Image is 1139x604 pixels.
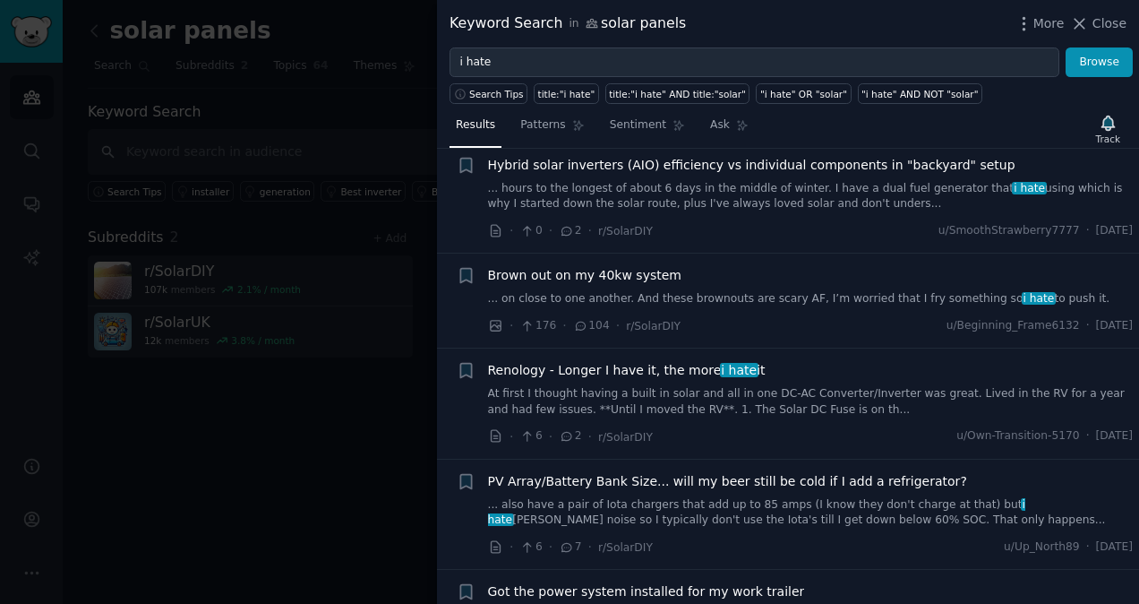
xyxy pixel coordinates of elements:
button: Search Tips [450,83,527,104]
button: More [1015,14,1065,33]
span: 6 [519,428,542,444]
span: Renology - Longer I have it, the more it [488,361,766,380]
span: · [549,538,552,557]
span: 2 [559,223,581,239]
a: title:"i hate" [534,83,599,104]
button: Track [1090,110,1126,148]
div: Track [1096,133,1120,145]
span: Close [1092,14,1126,33]
span: i hate [720,363,758,377]
div: title:"i hate" AND title:"solar" [609,88,746,100]
span: [DATE] [1096,223,1133,239]
span: 2 [559,428,581,444]
span: 6 [519,539,542,556]
a: Patterns [514,111,590,148]
span: · [549,427,552,446]
a: At first I thought having a built in solar and all in one DC-AC Converter/Inverter was great. Liv... [488,386,1134,418]
span: · [549,221,552,240]
span: · [510,427,513,446]
span: in [569,16,578,32]
span: [DATE] [1096,428,1133,444]
button: Browse [1066,47,1133,78]
span: · [1086,539,1090,556]
div: Keyword Search solar panels [450,13,686,35]
a: ... on close to one another. And these brownouts are scary AF, I’m worried that I fry something s... [488,291,1134,307]
span: r/SolarDIY [626,320,681,332]
a: "i hate" AND NOT "solar" [858,83,982,104]
div: "i hate" OR "solar" [760,88,847,100]
span: u/Beginning_Frame6132 [946,318,1080,334]
span: Results [456,117,495,134]
span: [DATE] [1096,318,1133,334]
span: · [588,221,592,240]
span: Patterns [520,117,565,134]
span: · [588,538,592,557]
a: "i hate" OR "solar" [756,83,851,104]
div: "i hate" AND NOT "solar" [861,88,978,100]
a: ... also have a pair of Iota chargers that add up to 85 amps (I know they don't charge at that) b... [488,497,1134,529]
a: Results [450,111,501,148]
span: · [588,427,592,446]
span: Sentiment [610,117,666,134]
a: Brown out on my 40kw system [488,266,681,285]
span: · [510,316,513,335]
span: Ask [710,117,730,134]
span: · [616,316,620,335]
span: · [1086,428,1090,444]
span: i hate [1012,182,1046,194]
a: title:"i hate" AND title:"solar" [605,83,750,104]
a: Ask [704,111,755,148]
span: 0 [519,223,542,239]
span: u/Up_North89 [1004,539,1080,556]
span: Search Tips [469,88,524,100]
span: · [1086,223,1090,239]
a: Hybrid solar inverters (AIO) efficiency vs individual components in "backyard" setup [488,156,1015,175]
input: Try a keyword related to your business [450,47,1059,78]
span: r/SolarDIY [598,225,653,237]
span: u/Own-Transition-5170 [956,428,1079,444]
span: u/SmoothStrawberry7777 [938,223,1080,239]
button: Close [1070,14,1126,33]
span: r/SolarDIY [598,541,653,554]
div: title:"i hate" [538,88,595,100]
span: · [510,538,513,557]
span: i hate [1022,292,1056,305]
span: 104 [573,318,610,334]
span: · [510,221,513,240]
a: Sentiment [604,111,691,148]
span: r/SolarDIY [598,431,653,444]
a: ... hours to the longest of about 6 days in the middle of winter. I have a dual fuel generator th... [488,181,1134,212]
span: 176 [519,318,556,334]
span: · [562,316,566,335]
span: [DATE] [1096,539,1133,556]
a: Renology - Longer I have it, the morei hateit [488,361,766,380]
span: 7 [559,539,581,556]
span: More [1033,14,1065,33]
span: · [1086,318,1090,334]
a: Got the power system installed for my work trailer [488,582,805,601]
a: PV Array/Battery Bank Size... will my beer still be cold if I add a refrigerator? [488,472,967,491]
